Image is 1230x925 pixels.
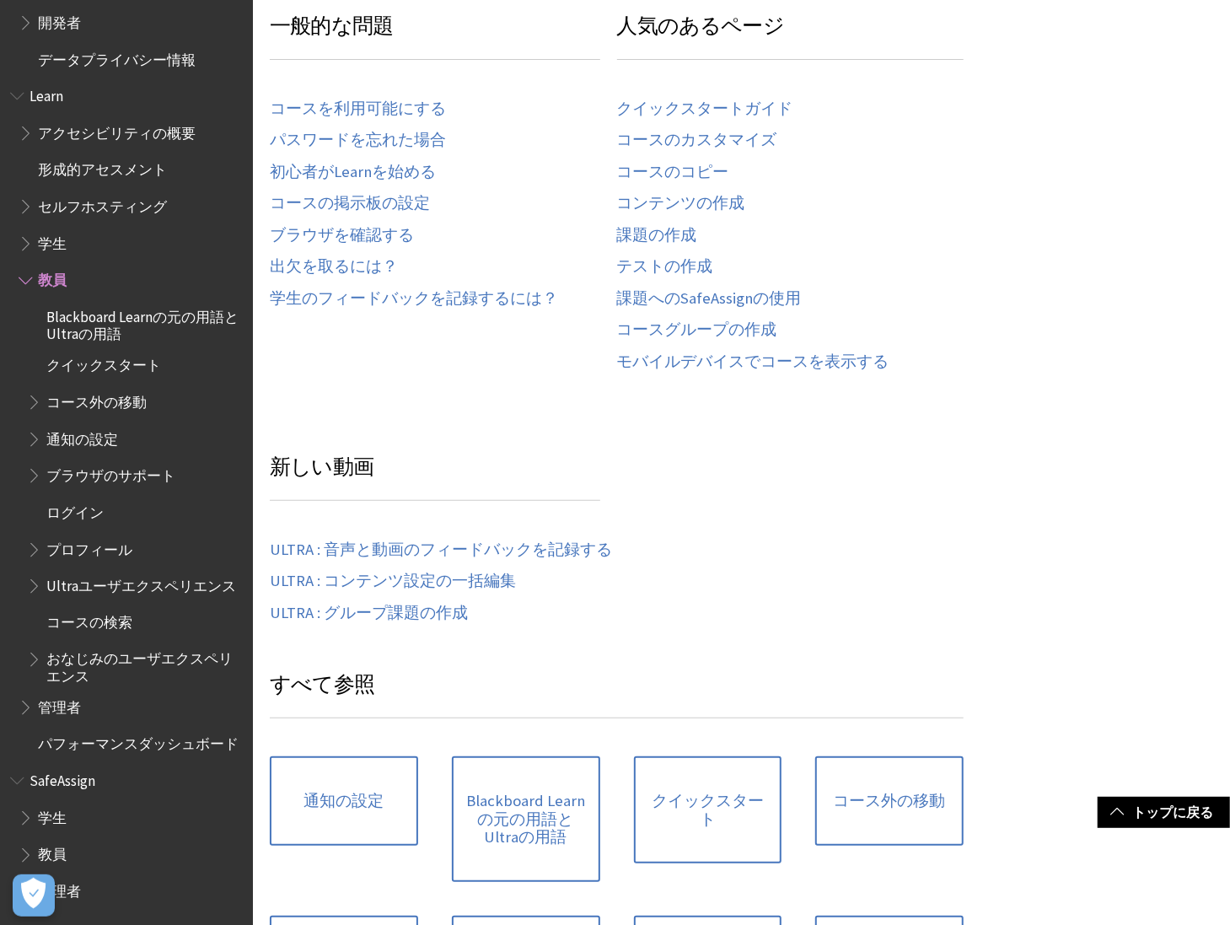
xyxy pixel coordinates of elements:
span: セルフホスティング [38,192,167,215]
button: 優先設定センターを開く [13,874,55,917]
a: コースグループの作成 [617,320,777,340]
a: Blackboard Learnの元の用語とUltraの用語 [452,756,600,882]
a: 通知の設定 [270,756,418,846]
span: SafeAssign [30,767,95,790]
a: ULTRA : グループ課題の作成 [270,604,468,623]
a: 学生のフィードバックを記録するには？ [270,289,558,309]
a: ULTRA : コンテンツ設定の一括編集 [270,572,516,591]
a: ULTRA : 音声と動画のフィードバックを記録する [270,540,612,560]
span: 教員 [38,266,67,289]
span: コースの検索 [46,609,132,632]
nav: Book outline for Blackboard SafeAssign [10,767,243,906]
a: テストの作成 [617,257,713,277]
a: コースの掲示板の設定 [270,194,430,213]
a: 初心者がLearnを始める [270,163,436,182]
a: クイックスタートガイド [617,99,793,119]
span: プロフィール [46,535,132,558]
h3: 新しい動画 [270,451,600,501]
span: Ultraユーザエクスペリエンス [46,572,236,594]
span: 教員 [38,842,67,864]
a: コンテンツの作成 [617,194,745,213]
span: 開発者 [38,8,81,31]
span: データプライバシー情報 [38,46,196,68]
h3: 一般的な問題 [270,10,600,60]
a: コースを利用可能にする [270,99,446,119]
span: 管理者 [38,694,81,717]
a: クイックスタート [634,756,782,863]
span: クイックスタート [46,352,161,374]
span: ログイン [46,498,104,521]
a: パスワードを忘れた場合 [270,131,446,150]
h3: すべて参照 [270,669,964,718]
span: コース外の移動 [46,388,147,411]
h3: 人気のあるページ [617,10,964,60]
span: 学生 [38,804,67,827]
span: Learn [30,82,63,105]
span: 形成的アセスメント [38,156,167,179]
a: モバイルデバイスでコースを表示する [617,352,889,372]
span: 管理者 [38,878,81,901]
a: コースのコピー [617,163,729,182]
a: トップに戻る [1098,797,1230,828]
span: ブラウザのサポート [46,461,175,484]
a: 課題の作成 [617,226,697,245]
span: パフォーマンスダッシュボード [38,731,239,754]
span: Blackboard Learnの元の用語とUltraの用語 [46,303,241,342]
nav: Book outline for Blackboard Learn Help [10,82,243,759]
a: ブラウザを確認する [270,226,414,245]
a: コース外の移動 [815,756,964,846]
span: アクセシビリティの概要 [38,119,196,142]
span: 学生 [38,229,67,252]
span: おなじみのユーザエクスペリエンス [46,646,241,686]
a: コースのカスタマイズ [617,131,777,150]
span: 通知の設定 [46,425,118,448]
a: 課題へのSafeAssignの使用 [617,289,802,309]
a: 出欠を取るには？ [270,257,398,277]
